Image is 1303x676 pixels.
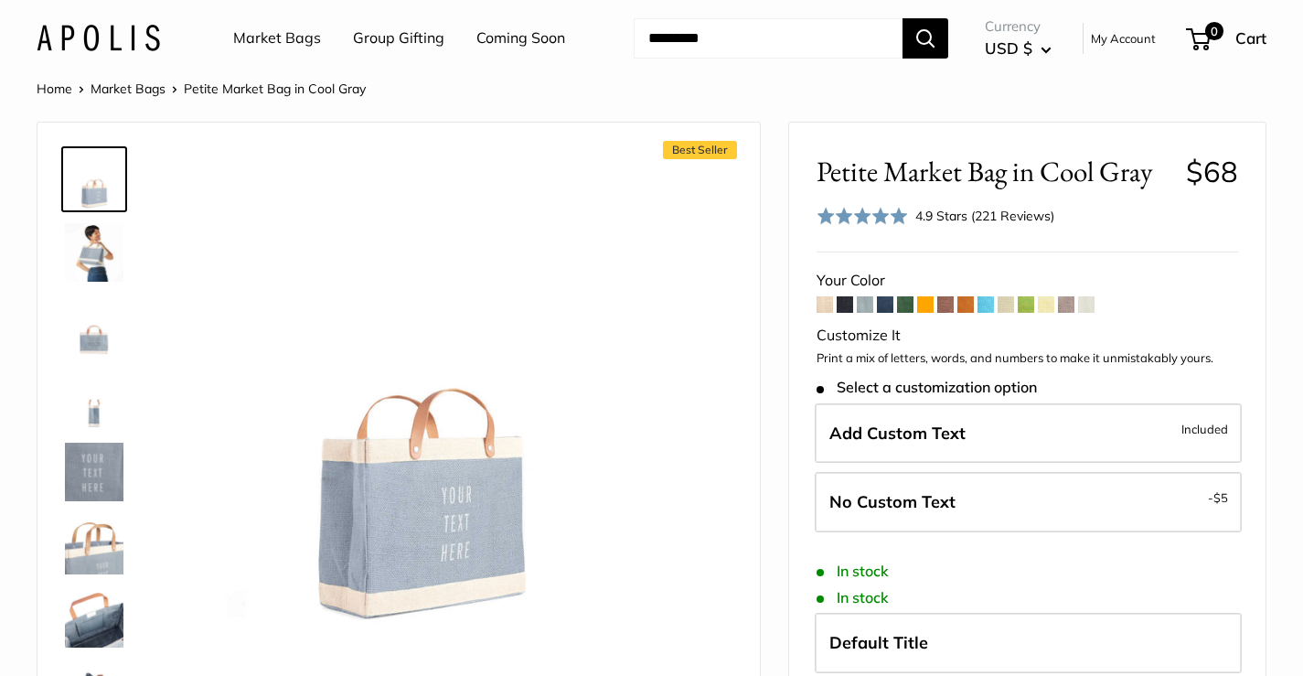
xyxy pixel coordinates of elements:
[817,267,1238,295] div: Your Color
[817,563,889,580] span: In stock
[65,296,123,355] img: Petite Market Bag in Cool Gray
[829,491,956,512] span: No Custom Text
[353,25,444,52] a: Group Gifting
[65,443,123,501] img: Petite Market Bag in Cool Gray
[817,322,1238,349] div: Customize It
[37,80,72,97] a: Home
[61,366,127,432] a: Petite Market Bag in Cool Gray
[1181,418,1228,440] span: Included
[1213,490,1228,505] span: $5
[1205,22,1223,40] span: 0
[985,38,1032,58] span: USD $
[91,80,166,97] a: Market Bags
[65,223,123,282] img: Petite Market Bag in Cool Gray
[902,18,948,59] button: Search
[65,370,123,428] img: Petite Market Bag in Cool Gray
[61,220,127,285] a: Petite Market Bag in Cool Gray
[817,379,1037,396] span: Select a customization option
[915,206,1054,226] div: 4.9 Stars (221 Reviews)
[65,516,123,574] img: Petite Market Bag in Cool Gray
[233,25,321,52] a: Market Bags
[985,14,1052,39] span: Currency
[61,146,127,212] a: Petite Market Bag in Cool Gray
[61,439,127,505] a: Petite Market Bag in Cool Gray
[61,585,127,651] a: Petite Market Bag in Cool Gray
[817,589,889,606] span: In stock
[61,512,127,578] a: Petite Market Bag in Cool Gray
[184,150,658,625] img: Petite Market Bag in Cool Gray
[1235,28,1266,48] span: Cart
[1091,27,1156,49] a: My Account
[817,203,1054,230] div: 4.9 Stars (221 Reviews)
[61,293,127,359] a: Petite Market Bag in Cool Gray
[985,34,1052,63] button: USD $
[815,613,1242,673] label: Default Title
[1186,154,1238,189] span: $68
[37,77,366,101] nav: Breadcrumb
[829,423,966,444] span: Add Custom Text
[817,155,1172,188] span: Petite Market Bag in Cool Gray
[476,25,565,52] a: Coming Soon
[663,141,737,159] span: Best Seller
[37,25,160,51] img: Apolis
[817,349,1238,368] p: Print a mix of letters, words, and numbers to make it unmistakably yours.
[634,18,902,59] input: Search...
[65,150,123,209] img: Petite Market Bag in Cool Gray
[815,472,1242,532] label: Leave Blank
[829,632,928,653] span: Default Title
[65,589,123,648] img: Petite Market Bag in Cool Gray
[184,80,366,97] span: Petite Market Bag in Cool Gray
[1208,487,1228,509] span: -
[1188,24,1266,53] a: 0 Cart
[815,403,1242,464] label: Add Custom Text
